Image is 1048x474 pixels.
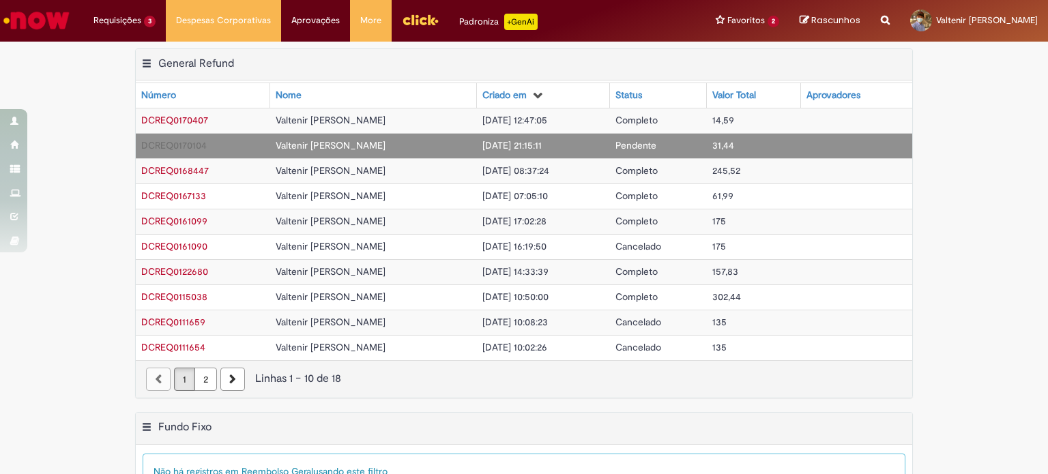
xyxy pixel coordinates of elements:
a: Abrir Registro: DCREQ0170104 [141,139,207,151]
a: Abrir Registro: DCREQ0170407 [141,114,208,126]
span: 245,52 [712,164,740,177]
span: Valtenir [PERSON_NAME] [276,240,385,252]
span: Valtenir [PERSON_NAME] [936,14,1038,26]
h2: Fundo Fixo [158,420,212,434]
span: 61,99 [712,190,733,202]
span: [DATE] 14:33:39 [482,265,549,278]
a: Abrir Registro: DCREQ0161090 [141,240,207,252]
div: Linhas 1 − 10 de 18 [146,371,902,387]
a: Próxima página [220,368,245,391]
span: Valtenir [PERSON_NAME] [276,190,385,202]
nav: paginação [136,360,912,398]
span: DCREQ0122680 [141,265,208,278]
span: [DATE] 10:02:26 [482,341,547,353]
a: Abrir Registro: DCREQ0168447 [141,164,209,177]
span: Valtenir [PERSON_NAME] [276,341,385,353]
span: DCREQ0111659 [141,316,205,328]
span: Cancelado [615,240,661,252]
span: DCREQ0115038 [141,291,207,303]
span: 14,59 [712,114,734,126]
a: Página 1 [174,368,195,391]
p: +GenAi [504,14,538,30]
span: Completo [615,215,658,227]
span: Cancelado [615,316,661,328]
span: 175 [712,215,726,227]
a: Abrir Registro: DCREQ0111654 [141,341,205,353]
span: 302,44 [712,291,741,303]
span: Completo [615,265,658,278]
span: 31,44 [712,139,734,151]
span: Pendente [615,139,656,151]
span: Valtenir [PERSON_NAME] [276,215,385,227]
span: DCREQ0170407 [141,114,208,126]
span: Completo [615,291,658,303]
div: Nome [276,89,302,102]
span: 135 [712,341,727,353]
span: [DATE] 12:47:05 [482,114,547,126]
div: Aprovadores [806,89,860,102]
h2: General Refund [158,57,234,70]
span: [DATE] 08:37:24 [482,164,549,177]
img: ServiceNow [1,7,72,34]
span: [DATE] 10:50:00 [482,291,549,303]
span: [DATE] 17:02:28 [482,215,547,227]
span: Valtenir [PERSON_NAME] [276,164,385,177]
span: More [360,14,381,27]
span: Requisições [93,14,141,27]
a: Rascunhos [800,14,860,27]
span: [DATE] 07:05:10 [482,190,548,202]
div: Número [141,89,176,102]
span: Valtenir [PERSON_NAME] [276,316,385,328]
span: 175 [712,240,726,252]
span: Aprovações [291,14,340,27]
span: 157,83 [712,265,738,278]
span: 135 [712,316,727,328]
span: Rascunhos [811,14,860,27]
span: 3 [144,16,156,27]
span: DCREQ0170104 [141,139,207,151]
span: Valtenir [PERSON_NAME] [276,265,385,278]
span: DCREQ0168447 [141,164,209,177]
span: DCREQ0161099 [141,215,207,227]
span: [DATE] 21:15:11 [482,139,542,151]
a: Página 2 [194,368,217,391]
a: Abrir Registro: DCREQ0111659 [141,316,205,328]
span: Valtenir [PERSON_NAME] [276,291,385,303]
img: click_logo_yellow_360x200.png [402,10,439,30]
a: Abrir Registro: DCREQ0115038 [141,291,207,303]
span: Valtenir [PERSON_NAME] [276,114,385,126]
span: [DATE] 10:08:23 [482,316,548,328]
span: Favoritos [727,14,765,27]
span: Completo [615,190,658,202]
span: Despesas Corporativas [176,14,271,27]
span: 2 [768,16,779,27]
a: Abrir Registro: DCREQ0161099 [141,215,207,227]
a: Abrir Registro: DCREQ0122680 [141,265,208,278]
div: Status [615,89,642,102]
span: DCREQ0161090 [141,240,207,252]
div: Valor Total [712,89,756,102]
button: General Refund Menu de contexto [141,57,152,74]
span: Completo [615,114,658,126]
span: Valtenir [PERSON_NAME] [276,139,385,151]
span: DCREQ0167133 [141,190,206,202]
div: Padroniza [459,14,538,30]
div: Criado em [482,89,527,102]
span: [DATE] 16:19:50 [482,240,547,252]
a: Abrir Registro: DCREQ0167133 [141,190,206,202]
span: Completo [615,164,658,177]
span: DCREQ0111654 [141,341,205,353]
span: Cancelado [615,341,661,353]
button: Fundo Fixo Menu de contexto [141,420,152,438]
